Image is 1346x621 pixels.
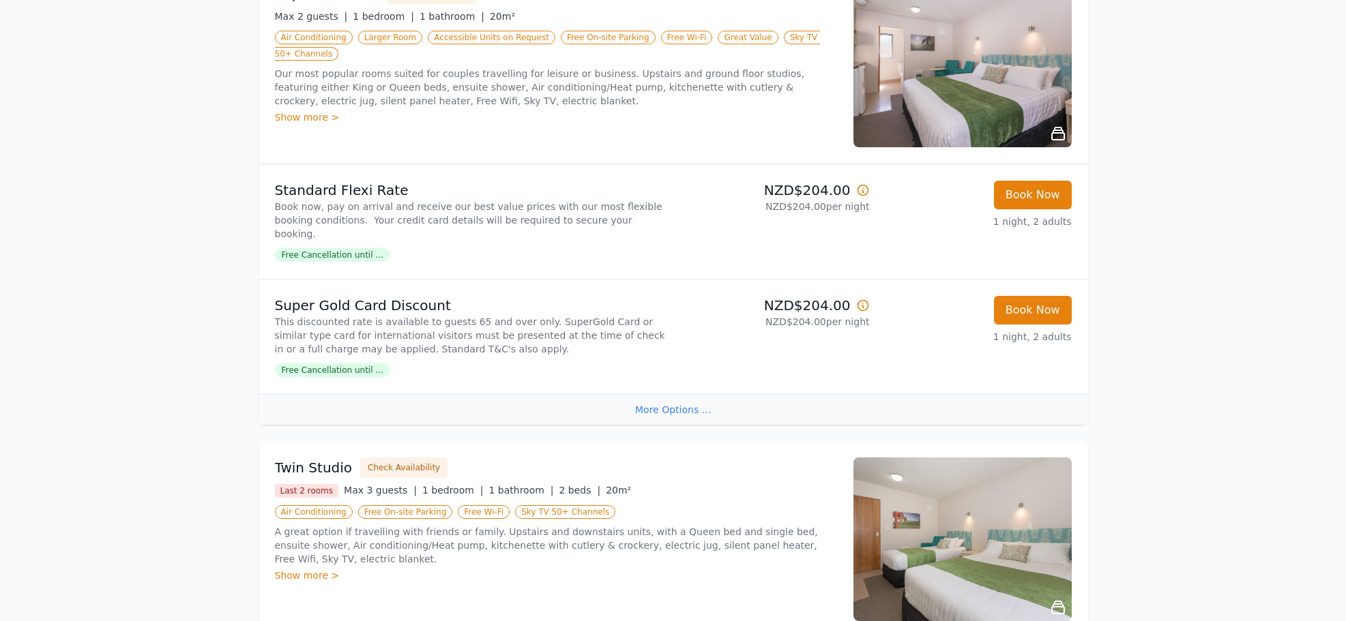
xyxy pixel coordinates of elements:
[606,485,631,496] span: 20m²
[994,181,1072,209] button: Book Now
[422,485,484,496] span: 1 bedroom |
[275,458,353,477] h3: Twin Studio
[275,505,353,519] span: Air Conditioning
[358,505,453,519] span: Free On-site Parking
[881,330,1072,344] p: 1 night, 2 adults
[515,505,615,519] span: Sky TV 50+ Channels
[353,11,414,22] span: 1 bedroom |
[488,485,553,496] span: 1 bathroom |
[994,296,1072,324] button: Book Now
[458,505,510,519] span: Free Wi-Fi
[420,11,484,22] span: 1 bathroom |
[275,248,390,262] span: Free Cancellation until ...
[661,31,713,44] span: Free Wi-Fi
[275,525,837,566] p: A great option if travelling with friends or family. Upstairs and downstairs units, with a Queen ...
[275,569,837,582] div: Show more >
[679,315,870,329] p: NZD$204.00 per night
[559,485,601,496] span: 2 beds |
[275,315,668,356] p: This discounted rate is available to guests 65 and over only. SuperGold Card or similar type card...
[275,110,837,124] div: Show more >
[561,31,656,44] span: Free On-site Parking
[275,200,668,241] p: Book now, pay on arrival and receive our best value prices with our most flexible booking conditi...
[275,363,390,377] span: Free Cancellation until ...
[275,67,837,108] p: Our most popular rooms suited for couples travelling for leisure or business. Upstairs and ground...
[275,181,668,200] p: Standard Flexi Rate
[428,31,555,44] span: Accessible Units on Request
[275,484,339,498] span: Last 2 rooms
[275,11,348,22] span: Max 2 guests |
[490,11,515,22] span: 20m²
[275,296,668,315] p: Super Gold Card Discount
[679,181,870,200] p: NZD$204.00
[718,31,778,44] span: Great Value
[679,200,870,213] p: NZD$204.00 per night
[344,485,417,496] span: Max 3 guests |
[881,215,1072,228] p: 1 night, 2 adults
[360,457,448,478] button: Check Availability
[358,31,423,44] span: Larger Room
[275,31,353,44] span: Air Conditioning
[259,394,1088,425] div: More Options ...
[679,296,870,315] p: NZD$204.00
